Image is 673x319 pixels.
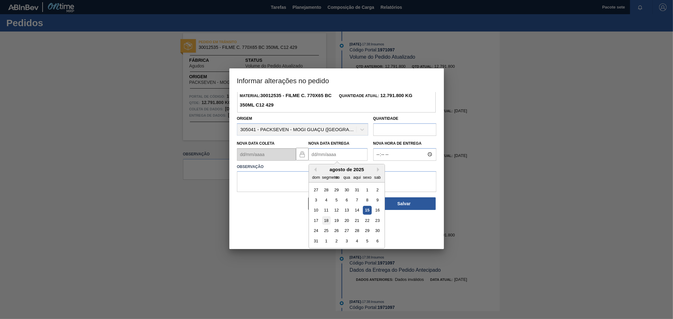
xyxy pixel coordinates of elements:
div: Escolha sexta-feira, 5 de setembro de 2025 [363,237,371,245]
font: 31 [314,239,318,243]
font: 8 [366,198,368,202]
font: segmento [322,175,339,179]
button: Mês Anterior [312,167,316,172]
div: Escolha terça-feira, 29 de julho de 2025 [332,185,340,194]
div: Escolha segunda-feira, 11 de agosto de 2025 [322,206,330,214]
font: Informar alterações no pedido [237,77,329,85]
font: ter [334,175,339,179]
font: 27 [314,187,318,192]
font: 28 [355,228,359,233]
font: Nova Data Entrega [309,141,350,146]
font: 9 [376,198,378,202]
font: 15 [365,208,369,212]
font: 10 [314,208,318,212]
font: aqui [353,175,361,179]
div: Escolha sábado, 6 de setembro de 2025 [373,237,381,245]
font: 26 [334,228,339,233]
div: Escolha quarta-feira, 30 de julho de 2025 [342,185,351,194]
font: Quantidade [373,116,398,121]
font: sexo [363,175,371,179]
button: trancado [296,148,309,160]
button: Fechar [308,197,371,210]
font: 7 [356,198,358,202]
div: Escolha sexta-feira, 29 de agosto de 2025 [363,226,371,235]
div: Escolha domingo, 27 de julho de 2025 [312,185,320,194]
div: Escolha segunda-feira, 25 de agosto de 2025 [322,226,330,235]
div: Escolha sábado, 9 de agosto de 2025 [373,196,381,204]
div: mês 2025-08 [311,184,382,246]
div: Escolha domingo, 24 de agosto de 2025 [312,226,320,235]
font: Salvar [397,201,410,206]
font: 19 [334,218,339,223]
div: Escolha terça-feira, 5 de agosto de 2025 [332,196,340,204]
img: trancado [298,150,306,158]
font: 18 [324,218,328,223]
font: qua [343,175,350,179]
font: 27 [344,228,349,233]
font: 21 [355,218,359,223]
font: 29 [334,187,339,192]
font: 3 [315,198,317,202]
font: sab [374,175,381,179]
div: Escolha quarta-feira, 13 de agosto de 2025 [342,206,351,214]
button: Próximo mês [377,167,381,172]
font: 20 [344,218,349,223]
input: dd/mm/aaaa [237,148,296,161]
font: Origem [237,116,252,121]
button: Salvar [373,197,436,210]
font: 12.791.800 KG [380,93,412,98]
font: 5 [335,198,338,202]
font: 6 [345,198,348,202]
font: 31 [355,187,359,192]
div: Escolha sábado, 23 de agosto de 2025 [373,216,381,225]
div: Escolha quarta-feira, 27 de agosto de 2025 [342,226,351,235]
div: Escolha domingo, 10 de agosto de 2025 [312,206,320,214]
font: dom [312,175,320,179]
font: 2 [335,239,338,243]
div: Escolha domingo, 3 de agosto de 2025 [312,196,320,204]
div: Escolha segunda-feira, 1 de setembro de 2025 [322,237,330,245]
font: Material: [240,94,260,98]
font: 11 [324,208,328,212]
div: Escolha sábado, 2 de agosto de 2025 [373,185,381,194]
div: Escolha quinta-feira, 31 de julho de 2025 [352,185,361,194]
div: Escolha quarta-feira, 20 de agosto de 2025 [342,216,351,225]
div: Escolha segunda-feira, 18 de agosto de 2025 [322,216,330,225]
div: Escolha quinta-feira, 14 de agosto de 2025 [352,206,361,214]
div: Escolha quarta-feira, 6 de agosto de 2025 [342,196,351,204]
font: 22 [365,218,369,223]
font: 1 [366,187,368,192]
font: 6 [376,239,378,243]
font: 30012535 - FILME C. 770X65 BC 350ML C12 429 [240,93,332,107]
font: Observação [237,165,264,169]
div: Escolha sábado, 30 de agosto de 2025 [373,226,381,235]
div: Escolha sexta-feira, 8 de agosto de 2025 [363,196,371,204]
font: Quantidade Atual: [339,94,379,98]
div: Escolha sexta-feira, 15 de agosto de 2025 [363,206,371,214]
font: 30 [375,228,380,233]
font: 24 [314,228,318,233]
div: Escolha terça-feira, 26 de agosto de 2025 [332,226,340,235]
div: Escolha sábado, 16 de agosto de 2025 [373,206,381,214]
font: Nova Hora de Entrega [373,141,422,146]
div: Escolha quinta-feira, 28 de agosto de 2025 [352,226,361,235]
font: 16 [375,208,380,212]
font: 29 [365,228,369,233]
font: 4 [356,239,358,243]
font: 30 [344,187,349,192]
font: 13 [344,208,349,212]
div: Escolha sexta-feira, 22 de agosto de 2025 [363,216,371,225]
div: Escolha quarta-feira, 3 de setembro de 2025 [342,237,351,245]
font: 17 [314,218,318,223]
div: Escolha segunda-feira, 4 de agosto de 2025 [322,196,330,204]
div: Escolha terça-feira, 12 de agosto de 2025 [332,206,340,214]
div: Escolha quinta-feira, 7 de agosto de 2025 [352,196,361,204]
font: 2 [376,187,378,192]
font: agosto de 2025 [329,167,364,172]
div: Escolha sexta-feira, 1 de agosto de 2025 [363,185,371,194]
div: Escolha domingo, 17 de agosto de 2025 [312,216,320,225]
div: Escolha domingo, 31 de agosto de 2025 [312,237,320,245]
div: Escolha quinta-feira, 21 de agosto de 2025 [352,216,361,225]
font: 25 [324,228,328,233]
font: 4 [325,198,327,202]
